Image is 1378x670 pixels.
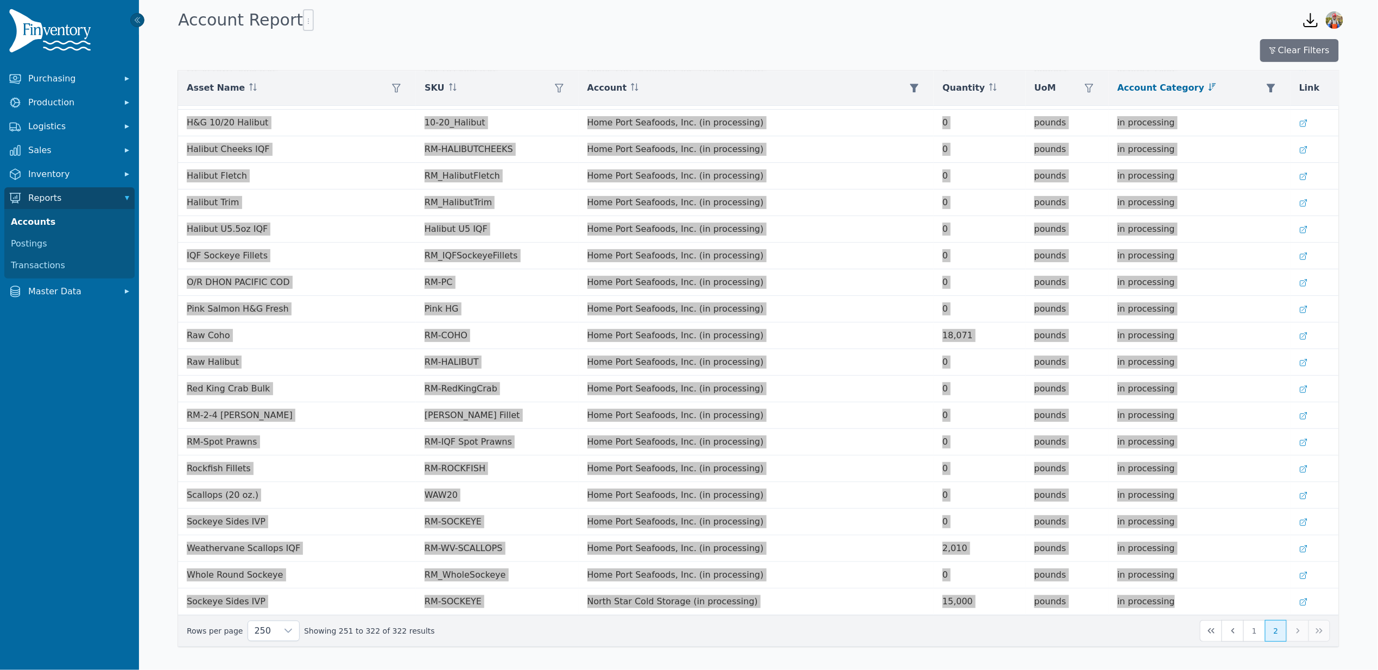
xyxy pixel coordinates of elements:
td: Rockfish Fillets [178,456,416,482]
td: pounds [1026,296,1109,323]
td: in processing [1109,349,1291,376]
td: RM-HALIBUTCHEEKS [416,136,578,163]
a: Transactions [7,255,132,276]
td: pounds [1026,482,1109,509]
button: Page 2 [1265,620,1287,642]
td: RM-HALIBUT [416,349,578,376]
span: Production [28,96,115,109]
td: RM-SOCKEYE [416,509,578,535]
button: First Page [1200,620,1222,642]
button: Previous Page [1222,620,1243,642]
td: RM-PC [416,269,578,296]
td: 10-20_Halibut [416,110,578,136]
td: Halibut U5 IQF [416,216,578,243]
td: Home Port Seafoods, Inc. (in processing) [579,376,934,402]
td: in processing [1109,456,1291,482]
td: 18,071 [934,323,1026,349]
td: Halibut Trim [178,189,416,216]
button: Master Data [4,281,135,302]
td: in processing [1109,509,1291,535]
button: Production [4,92,135,113]
td: Pink Salmon H&G Fresh [178,296,416,323]
td: Weathervane Scallops IQF [178,535,416,562]
td: RM_WholeSockeye [416,562,578,589]
span: Master Data [28,285,115,298]
td: Home Port Seafoods, Inc. (in processing) [579,429,934,456]
td: North Star Cold Storage (in processing) [579,589,934,615]
span: UoM [1034,81,1056,94]
td: pounds [1026,269,1109,296]
td: pounds [1026,110,1109,136]
td: Home Port Seafoods, Inc. (in processing) [579,456,934,482]
td: RM-SOCKEYE [416,589,578,615]
td: in processing [1109,216,1291,243]
td: in processing [1109,243,1291,269]
td: RM_HalibutFletch [416,163,578,189]
td: RM_IQFSockeyeFillets [416,243,578,269]
td: in processing [1109,323,1291,349]
td: in processing [1109,269,1291,296]
td: in processing [1109,429,1291,456]
td: Home Port Seafoods, Inc. (in processing) [579,163,934,189]
td: Home Port Seafoods, Inc. (in processing) [579,216,934,243]
td: Home Port Seafoods, Inc. (in processing) [579,189,934,216]
td: WAW20 [416,482,578,509]
td: H&G 10/20 Halibut [178,110,416,136]
td: RM-Spot Prawns [178,429,416,456]
td: in processing [1109,402,1291,429]
td: 0 [934,110,1026,136]
td: in processing [1109,376,1291,402]
td: pounds [1026,349,1109,376]
td: Sockeye Sides IVP [178,509,416,535]
td: pounds [1026,535,1109,562]
img: Finventory [9,9,96,57]
td: Home Port Seafoods, Inc. (in processing) [579,323,934,349]
td: RM_HalibutTrim [416,189,578,216]
button: Clear Filters [1260,39,1339,62]
td: in processing [1109,110,1291,136]
td: 0 [934,216,1026,243]
td: Halibut Cheeks IQF [178,136,416,163]
span: Account Category [1117,81,1204,94]
td: 0 [934,296,1026,323]
td: 0 [934,376,1026,402]
button: Logistics [4,116,135,137]
span: SKU [425,81,445,94]
td: IQF Sockeye Fillets [178,243,416,269]
td: in processing [1109,589,1291,615]
td: in processing [1109,296,1291,323]
span: Quantity [943,81,985,94]
button: Purchasing [4,68,135,90]
td: Home Port Seafoods, Inc. (in processing) [579,402,934,429]
td: 0 [934,349,1026,376]
span: Account [587,81,627,94]
td: 0 [934,269,1026,296]
span: Purchasing [28,72,115,85]
a: Postings [7,233,132,255]
td: 0 [934,482,1026,509]
td: pounds [1026,509,1109,535]
td: Sockeye Sides IVP [178,589,416,615]
td: pounds [1026,243,1109,269]
td: Scallops (20 oz.) [178,482,416,509]
button: Sales [4,140,135,161]
span: Inventory [28,168,115,181]
td: pounds [1026,456,1109,482]
td: 0 [934,429,1026,456]
td: RM-RedKingCrab [416,376,578,402]
td: O/R DHON PACIFIC COD [178,269,416,296]
td: pounds [1026,589,1109,615]
span: Logistics [28,120,115,133]
td: pounds [1026,429,1109,456]
button: Inventory [4,163,135,185]
td: pounds [1026,402,1109,429]
td: Raw Halibut [178,349,416,376]
td: 0 [934,562,1026,589]
td: in processing [1109,189,1291,216]
td: Pink HG [416,296,578,323]
td: Red King Crab Bulk [178,376,416,402]
td: Halibut Fletch [178,163,416,189]
td: 0 [934,456,1026,482]
td: in processing [1109,136,1291,163]
td: in processing [1109,535,1291,562]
